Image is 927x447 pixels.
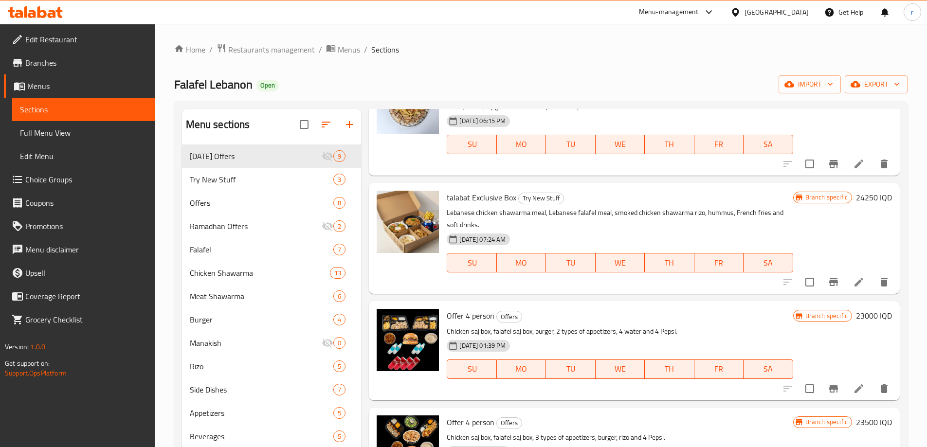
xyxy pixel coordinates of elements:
button: Branch-specific-item [822,270,845,294]
div: Rizo [190,360,334,372]
span: Edit Restaurant [25,34,147,45]
div: Burger [190,314,334,325]
span: Chicken Shawarma [190,267,330,279]
span: 13 [330,268,345,278]
p: Chicken shawarma saj pieces served with French fries, chicken shawarma slices, muhammara bread, t... [447,89,793,113]
div: Offers8 [182,191,362,215]
span: Choice Groups [25,174,147,185]
span: 8 [334,198,345,208]
div: items [333,290,345,302]
span: Select to update [800,378,820,399]
span: Menu disclaimer [25,244,147,255]
span: [DATE] 07:24 AM [455,235,509,244]
a: Menu disclaimer [4,238,155,261]
button: FR [694,135,744,154]
span: talabat Exclusive Box [447,190,516,205]
span: Full Menu View [20,127,147,139]
span: TU [550,137,592,151]
span: Version: [5,340,29,353]
span: 2 [334,222,345,231]
div: items [333,220,345,232]
span: TH [649,362,691,376]
span: Restaurants management [228,44,315,55]
div: Falafel7 [182,238,362,261]
span: [DATE] 01:39 PM [455,341,509,350]
div: items [333,174,345,185]
div: Manakish0 [182,331,362,355]
span: Select all sections [294,114,314,135]
a: Edit Restaurant [4,28,155,51]
span: Select to update [800,154,820,174]
span: Sections [20,104,147,115]
div: Ramadhan Offers2 [182,215,362,238]
button: SU [447,135,496,154]
a: Full Menu View [12,121,155,144]
button: delete [872,152,896,176]
button: FR [694,253,744,272]
span: 0 [334,339,345,348]
button: TU [546,135,596,154]
span: Beverages [190,430,334,442]
span: TH [649,256,691,270]
button: TU [546,253,596,272]
span: export [853,78,900,90]
span: Offers [497,417,522,429]
a: Branches [4,51,155,74]
span: FR [698,137,740,151]
span: Menus [27,80,147,92]
a: Edit menu item [853,383,865,394]
span: [DATE] 06:15 PM [455,116,509,125]
span: SA [747,362,789,376]
div: Appetizers [190,407,334,419]
span: 6 [334,292,345,301]
span: Meat Shawarma [190,290,334,302]
a: Grocery Checklist [4,308,155,331]
a: Restaurants management [217,43,315,56]
span: Menus [338,44,360,55]
button: SA [744,253,793,272]
span: 9 [334,152,345,161]
button: MO [497,359,546,379]
div: Chicken Shawarma13 [182,261,362,285]
span: SA [747,137,789,151]
span: Try New Stuff [190,174,334,185]
button: MO [497,253,546,272]
span: Sections [371,44,399,55]
li: / [364,44,367,55]
div: Try New Stuff3 [182,168,362,191]
button: SA [744,135,793,154]
div: items [333,314,345,325]
span: FR [698,362,740,376]
button: TH [645,135,694,154]
span: 7 [334,385,345,394]
div: Falafel [190,244,334,255]
span: SU [451,137,492,151]
span: Grocery Checklist [25,314,147,325]
div: items [333,150,345,162]
div: [GEOGRAPHIC_DATA] [745,7,809,18]
img: Offer 4 person [377,309,439,371]
span: Ramadhan Offers [190,220,322,232]
div: Meat Shawarma6 [182,285,362,308]
svg: Inactive section [322,337,333,349]
a: Choice Groups [4,168,155,191]
span: Open [256,81,279,89]
span: 1.0.0 [30,340,45,353]
span: Manakish [190,337,322,349]
span: WE [600,137,641,151]
div: items [330,267,345,279]
div: [DATE] Offers9 [182,144,362,168]
span: MO [501,362,543,376]
span: Offer 4 person [447,415,494,429]
span: Upsell [25,267,147,279]
span: Edit Menu [20,150,147,162]
p: Chicken saj box, falafel saj box, burger, 2 types of appetizers, 4 water and 4 Pepsi. [447,325,793,338]
p: Chicken saj box, falafel saj box, 3 types of appetizers, burger, rizo and 4 Pepsi. [447,431,793,444]
div: items [333,244,345,255]
span: Branch specific [801,417,852,427]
